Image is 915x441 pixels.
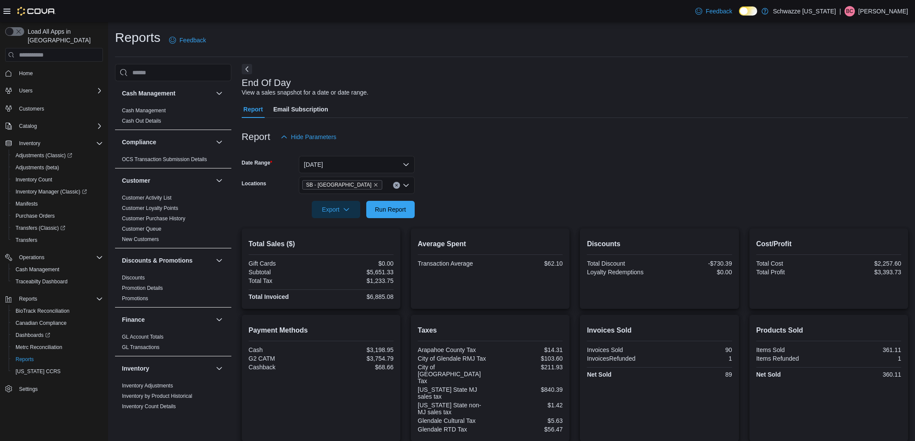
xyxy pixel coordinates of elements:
button: [US_STATE] CCRS [9,365,106,378]
button: Reports [16,294,41,304]
span: Traceabilty Dashboard [12,276,103,287]
a: Inventory Count [12,174,56,185]
button: Home [2,67,106,79]
div: InvoicesRefunded [587,355,658,362]
div: Finance [115,332,231,356]
button: Catalog [2,120,106,132]
div: $2,257.60 [830,260,901,267]
div: Transaction Average [418,260,489,267]
span: Adjustments (Classic) [12,150,103,161]
a: Discounts [122,275,145,281]
a: Dashboards [9,329,106,341]
label: Date Range [242,159,272,166]
p: [PERSON_NAME] [858,6,908,16]
span: Home [19,70,33,77]
div: $5,651.33 [323,269,394,276]
button: Purchase Orders [9,210,106,222]
div: Glendale Cultural Tax [418,417,489,424]
a: [US_STATE] CCRS [12,366,64,377]
input: Dark Mode [739,6,757,16]
h2: Total Sales ($) [249,239,394,249]
span: Inventory [16,138,103,149]
div: Total Profit [756,269,827,276]
span: Catalog [19,123,37,130]
div: Cash [249,346,320,353]
p: Schwazze [US_STATE] [773,6,836,16]
span: Feedback [706,7,732,16]
button: Manifests [9,198,106,210]
button: Reports [9,353,106,365]
button: Inventory [122,364,212,373]
button: Cash Management [9,263,106,276]
span: Canadian Compliance [16,320,67,327]
div: $1.42 [492,402,563,409]
span: OCS Transaction Submission Details [122,156,207,163]
div: G2 CATM [249,355,320,362]
div: 1 [830,355,901,362]
a: Inventory Manager (Classic) [9,186,106,198]
a: Customer Purchase History [122,216,186,222]
button: Users [2,85,106,97]
a: Inventory Count Details [122,403,176,409]
span: Customer Purchase History [122,215,186,222]
div: -$730.39 [661,260,732,267]
span: Adjustments (Classic) [16,152,72,159]
button: Adjustments (beta) [9,162,106,174]
button: Compliance [122,138,212,146]
a: Settings [16,384,41,394]
span: Reports [12,354,103,365]
span: Promotions [122,295,148,302]
button: Next [242,64,252,74]
div: $1,233.75 [323,277,394,284]
a: Customers [16,104,48,114]
a: Cash Management [12,264,63,275]
button: Users [16,86,36,96]
div: $0.00 [661,269,732,276]
span: Dashboards [12,330,103,340]
button: Operations [16,252,48,263]
a: Home [16,68,36,79]
h2: Products Sold [756,325,901,336]
span: Inventory Manager (Classic) [12,187,103,197]
a: Transfers (Classic) [9,222,106,234]
span: SB - Glendale [302,180,382,190]
button: Customer [122,176,212,185]
div: Total Discount [587,260,658,267]
h3: Cash Management [122,89,176,98]
a: Customer Loyalty Points [122,205,178,211]
span: Metrc Reconciliation [12,342,103,352]
span: SB - [GEOGRAPHIC_DATA] [306,181,371,189]
div: 361.11 [830,346,901,353]
span: Catalog [16,121,103,131]
button: Customers [2,102,106,114]
div: $62.10 [492,260,563,267]
div: Discounts & Promotions [115,273,231,307]
a: Inventory Manager (Classic) [12,187,90,197]
div: $3,754.79 [323,355,394,362]
div: $5.63 [492,417,563,424]
div: City of [GEOGRAPHIC_DATA] Tax [418,364,489,384]
button: Cash Management [214,88,224,98]
span: Customers [19,105,44,112]
a: Feedback [692,3,736,20]
a: Manifests [12,199,41,209]
div: [US_STATE] State MJ sales tax [418,386,489,400]
span: Users [19,87,32,94]
a: Purchase Orders [12,211,58,221]
button: Open list of options [403,182,410,189]
a: Transfers [12,235,41,245]
div: Invoices Sold [587,346,658,353]
div: 89 [661,371,732,378]
div: Customer [115,193,231,248]
div: Loyalty Redemptions [587,269,658,276]
h2: Payment Methods [249,325,394,336]
h1: Reports [115,29,160,46]
div: $6,885.08 [323,293,394,300]
div: $0.00 [323,260,394,267]
div: Compliance [115,154,231,168]
span: Reports [16,356,34,363]
button: [DATE] [299,156,415,173]
span: Inventory Count [16,176,52,183]
div: $3,393.73 [830,269,901,276]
